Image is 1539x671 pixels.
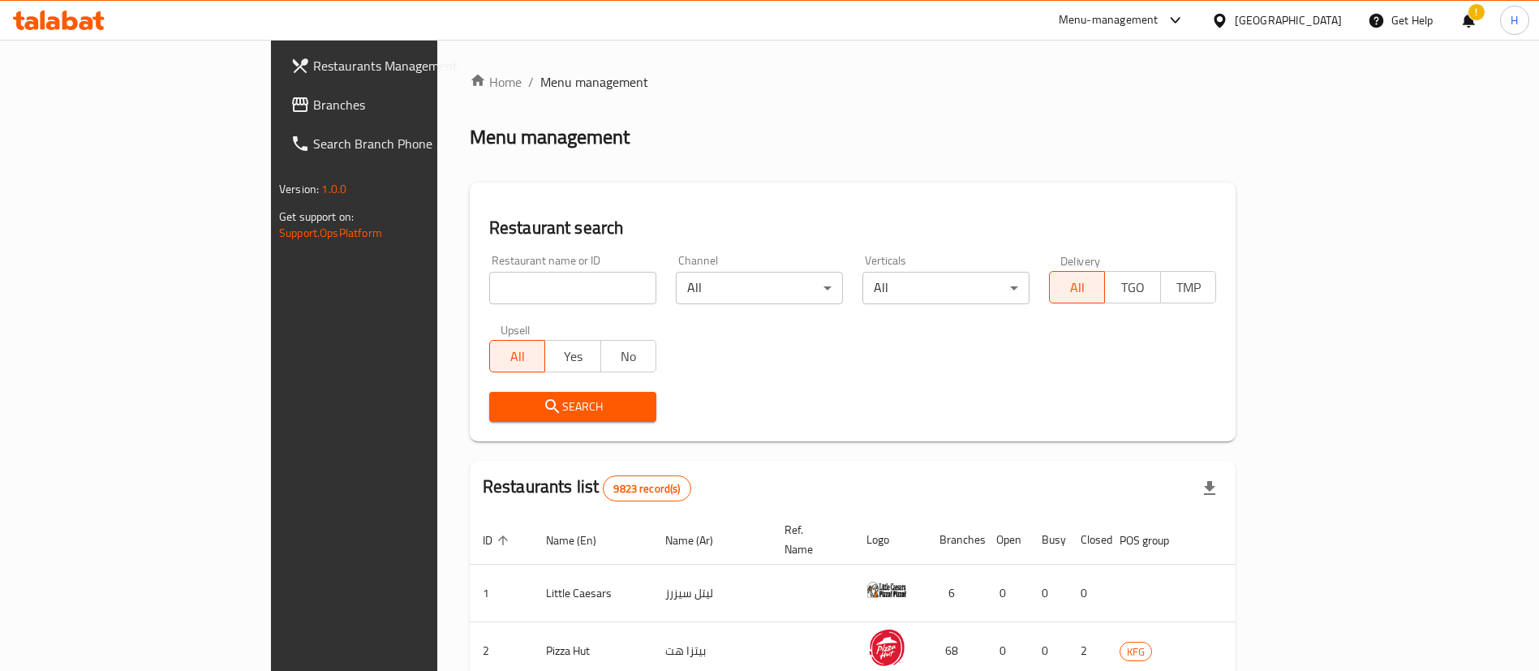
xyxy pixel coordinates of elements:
span: Search [502,397,643,417]
span: Name (En) [546,531,617,550]
th: Branches [926,515,983,565]
a: Branches [277,85,528,124]
span: POS group [1120,531,1190,550]
span: No [608,345,650,368]
input: Search for restaurant name or ID.. [489,272,656,304]
th: Closed [1068,515,1107,565]
span: Get support on: [279,206,354,227]
span: Restaurants Management [313,56,515,75]
span: H [1511,11,1518,29]
h2: Menu management [470,124,630,150]
td: 0 [1029,565,1068,622]
span: Name (Ar) [665,531,734,550]
label: Upsell [501,324,531,335]
img: Pizza Hut [866,627,907,668]
span: Branches [313,95,515,114]
span: Search Branch Phone [313,134,515,153]
div: Total records count [603,475,690,501]
span: TGO [1111,276,1154,299]
div: All [676,272,843,304]
span: ID [483,531,514,550]
th: Busy [1029,515,1068,565]
a: Restaurants Management [277,46,528,85]
button: TMP [1160,271,1216,303]
span: 9823 record(s) [604,481,690,497]
th: Open [983,515,1029,565]
td: ليتل سيزرز [652,565,772,622]
td: 6 [926,565,983,622]
span: Menu management [540,72,648,92]
h2: Restaurants list [483,475,691,501]
button: All [489,340,545,372]
a: Search Branch Phone [277,124,528,163]
th: Logo [853,515,926,565]
button: All [1049,271,1105,303]
span: Yes [552,345,594,368]
img: Little Caesars [866,570,907,610]
label: Delivery [1060,255,1101,266]
button: Yes [544,340,600,372]
a: Support.OpsPlatform [279,222,382,243]
span: Version: [279,179,319,200]
div: All [862,272,1030,304]
div: Menu-management [1059,11,1159,30]
span: All [1056,276,1098,299]
span: Ref. Name [785,520,834,559]
td: 0 [983,565,1029,622]
nav: breadcrumb [470,72,1236,92]
h2: Restaurant search [489,216,1216,240]
button: TGO [1104,271,1160,303]
button: No [600,340,656,372]
span: TMP [1167,276,1210,299]
span: KFG [1120,643,1151,661]
li: / [528,72,534,92]
div: Export file [1190,469,1229,508]
td: 0 [1068,565,1107,622]
button: Search [489,392,656,422]
div: [GEOGRAPHIC_DATA] [1235,11,1342,29]
td: Little Caesars [533,565,652,622]
span: All [497,345,539,368]
span: 1.0.0 [321,179,346,200]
